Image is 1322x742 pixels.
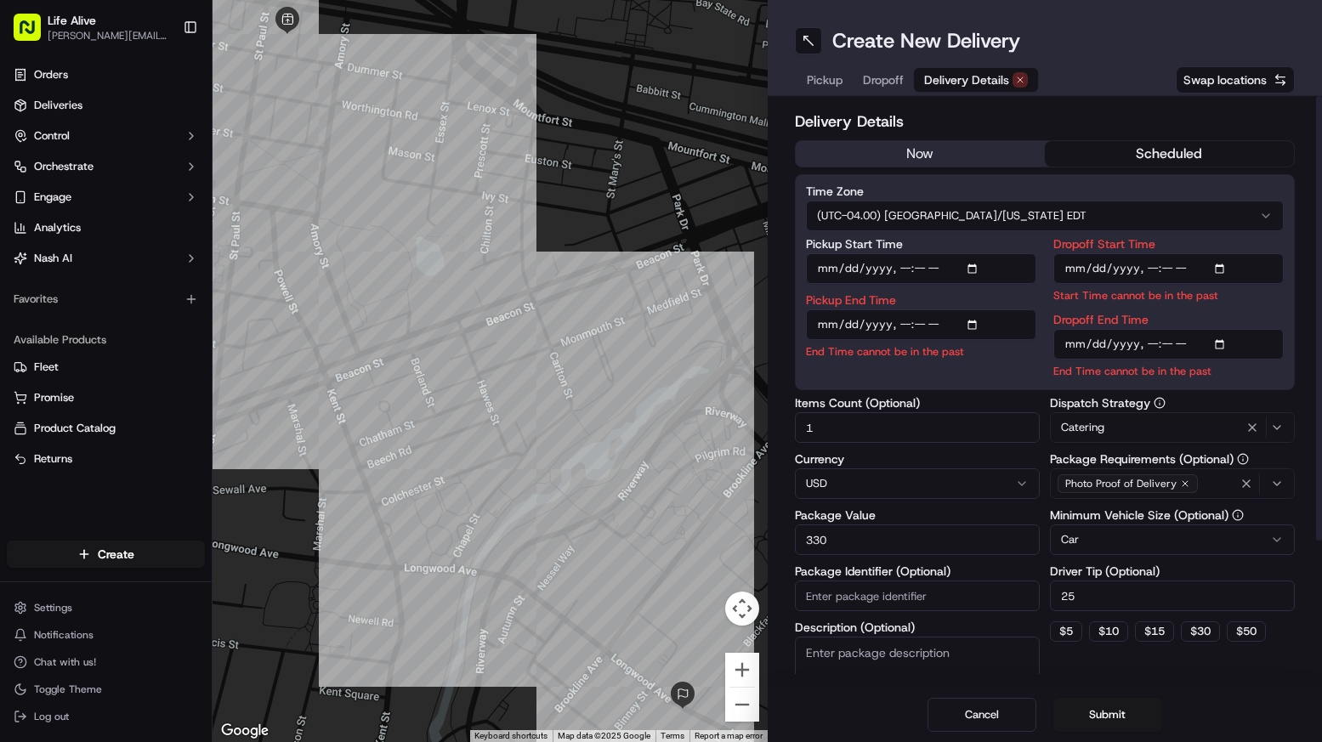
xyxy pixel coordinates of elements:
[34,710,69,723] span: Log out
[1050,453,1295,465] label: Package Requirements (Optional)
[558,731,650,740] span: Map data ©2025 Google
[17,17,51,51] img: Nash
[806,343,1036,360] p: End Time cannot be in the past
[7,61,205,88] a: Orders
[1053,698,1162,732] button: Submit
[795,412,1040,443] input: Enter number of items
[7,92,205,119] a: Deliveries
[144,263,150,277] span: •
[34,159,94,174] span: Orchestrate
[474,730,548,742] button: Keyboard shortcuts
[144,382,157,395] div: 💻
[806,238,1036,250] label: Pickup Start Time
[806,185,1285,197] label: Time Zone
[1053,363,1284,379] p: End Time cannot be in the past
[1053,238,1284,250] label: Dropoff Start Time
[1183,71,1267,88] span: Swap locations
[1176,66,1295,93] button: Swap locations
[34,628,94,642] span: Notifications
[796,141,1045,167] button: now
[34,655,96,669] span: Chat with us!
[48,29,169,42] button: [PERSON_NAME][EMAIL_ADDRESS][DOMAIN_NAME]
[1050,581,1295,611] input: Enter driver tip amount
[7,677,205,701] button: Toggle Theme
[1053,314,1284,326] label: Dropoff End Time
[17,221,114,235] div: Past conversations
[153,263,195,277] span: 6:48 AM
[795,509,1040,521] label: Package Value
[17,162,48,193] img: 1736555255976-a54dd68f-1ca7-489b-9aae-adbdc363a1c4
[7,122,205,150] button: Control
[217,720,273,742] img: Google
[34,67,68,82] span: Orders
[17,247,44,275] img: Klarizel Pensader
[1050,509,1295,521] label: Minimum Vehicle Size (Optional)
[34,310,48,324] img: 1736555255976-a54dd68f-1ca7-489b-9aae-adbdc363a1c4
[1050,412,1295,443] button: Catering
[34,390,74,405] span: Promise
[137,373,280,404] a: 💻API Documentation
[807,71,843,88] span: Pickup
[1154,397,1166,409] button: Dispatch Strategy
[7,286,205,313] div: Favorites
[1050,468,1295,499] button: Photo Proof of Delivery
[264,218,309,238] button: See all
[7,415,205,442] button: Product Catalog
[1181,621,1220,642] button: $30
[7,596,205,620] button: Settings
[795,565,1040,577] label: Package Identifier (Optional)
[17,293,44,320] img: Klarizel Pensader
[7,245,205,272] button: Nash AI
[863,71,904,88] span: Dropoff
[7,7,176,48] button: Life Alive[PERSON_NAME][EMAIL_ADDRESS][DOMAIN_NAME]
[98,546,134,563] span: Create
[34,220,81,235] span: Analytics
[120,421,206,434] a: Powered byPylon
[1053,287,1284,303] p: Start Time cannot be in the past
[10,373,137,404] a: 📗Knowledge Base
[7,541,205,568] button: Create
[795,621,1040,633] label: Description (Optional)
[1232,509,1244,521] button: Minimum Vehicle Size (Optional)
[53,309,140,323] span: Klarizel Pensader
[924,71,1009,88] span: Delivery Details
[725,688,759,722] button: Zoom out
[695,731,763,740] a: Report a map error
[832,27,1020,54] h1: Create New Delivery
[795,397,1040,409] label: Items Count (Optional)
[53,263,140,277] span: Klarizel Pensader
[7,354,205,381] button: Fleet
[1227,621,1266,642] button: $50
[77,179,234,193] div: We're available if you need us!
[36,162,66,193] img: 1724597045416-56b7ee45-8013-43a0-a6f9-03cb97ddad50
[725,592,759,626] button: Map camera controls
[7,326,205,354] div: Available Products
[34,683,102,696] span: Toggle Theme
[44,110,306,127] input: Got a question? Start typing here...
[7,214,205,241] a: Analytics
[289,167,309,188] button: Start new chat
[7,650,205,674] button: Chat with us!
[795,524,1040,555] input: Enter package value
[806,294,1036,306] label: Pickup End Time
[17,68,309,95] p: Welcome 👋
[1089,621,1128,642] button: $10
[34,451,72,467] span: Returns
[34,98,82,113] span: Deliveries
[14,421,198,436] a: Product Catalog
[169,422,206,434] span: Pylon
[1045,141,1294,167] button: scheduled
[77,162,279,179] div: Start new chat
[14,360,198,375] a: Fleet
[1065,477,1177,490] span: Photo Proof of Delivery
[795,453,1040,465] label: Currency
[34,190,71,205] span: Engage
[34,264,48,278] img: 1736555255976-a54dd68f-1ca7-489b-9aae-adbdc363a1c4
[217,720,273,742] a: Open this area in Google Maps (opens a new window)
[7,384,205,411] button: Promise
[795,110,1296,133] h2: Delivery Details
[725,653,759,687] button: Zoom in
[1050,565,1295,577] label: Driver Tip (Optional)
[928,698,1036,732] button: Cancel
